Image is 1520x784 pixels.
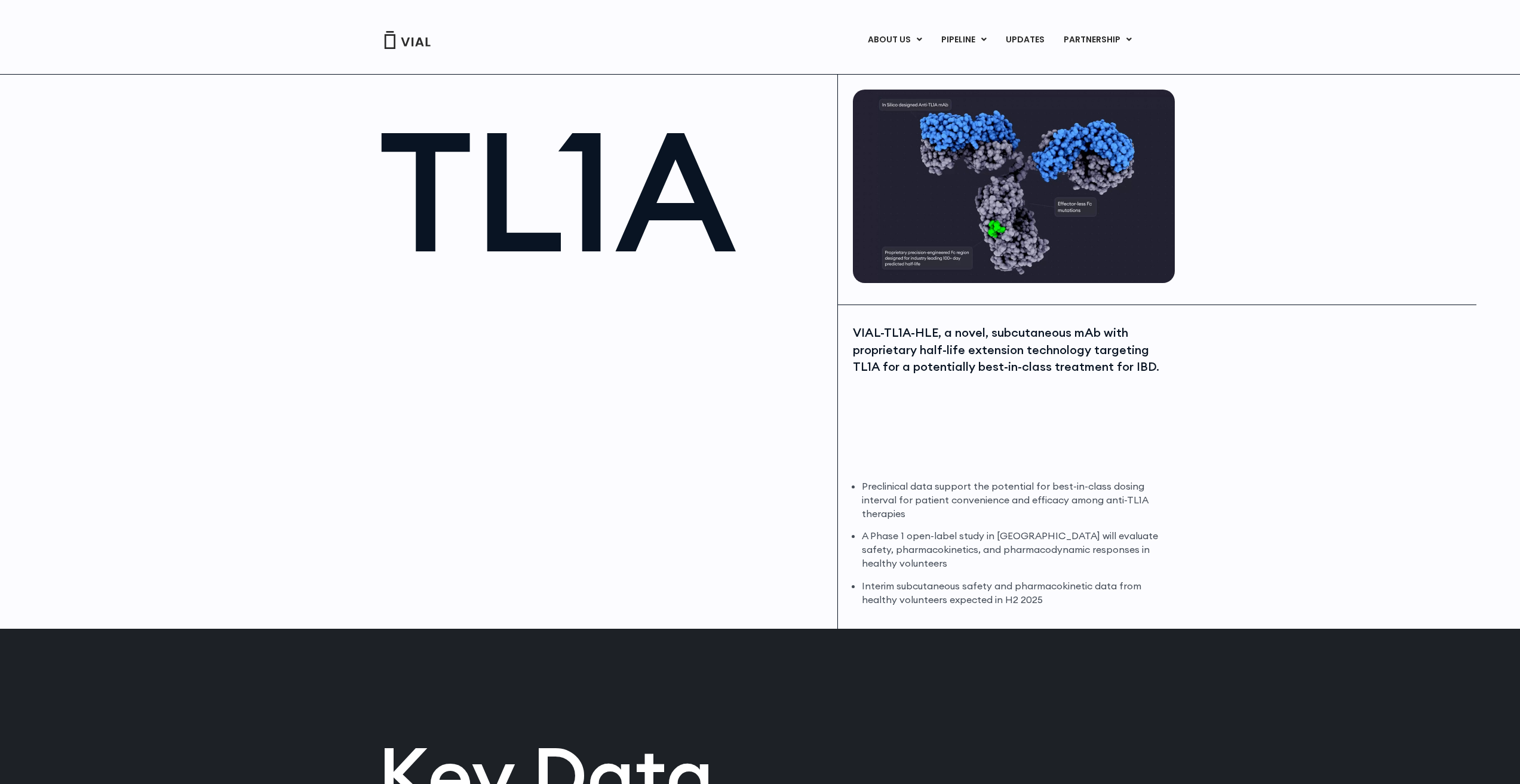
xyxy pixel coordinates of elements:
[932,30,996,50] a: PIPELINEMenu Toggle
[858,30,931,50] a: ABOUT USMenu Toggle
[862,479,1172,521] li: Preclinical data support the potential for best-in-class dosing interval for patient convenience ...
[996,30,1054,50] a: UPDATES
[1054,30,1141,50] a: PARTNERSHIPMenu Toggle
[853,90,1175,283] img: TL1A antibody diagram.
[379,107,826,274] h1: TL1A
[853,324,1172,376] div: VIAL-TL1A-HLE, a novel, subcutaneous mAb with proprietary half-life extension technology targetin...
[862,529,1172,570] li: A Phase 1 open-label study in [GEOGRAPHIC_DATA] will evaluate safety, pharmacokinetics, and pharm...
[383,31,431,49] img: Vial Logo
[862,579,1172,607] li: Interim subcutaneous safety and pharmacokinetic data from healthy volunteers expected in H2 2025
